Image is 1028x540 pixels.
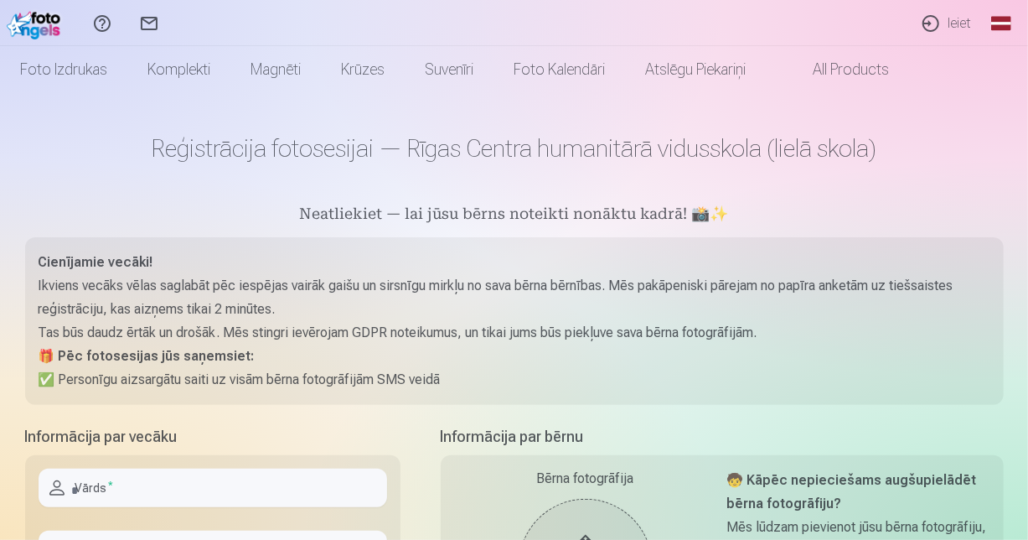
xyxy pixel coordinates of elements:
p: ✅ Personīgu aizsargātu saiti uz visām bērna fotogrāfijām SMS veidā [39,368,990,392]
p: Ikviens vecāks vēlas saglabāt pēc iespējas vairāk gaišu un sirsnīgu mirkļu no sava bērna bērnības... [39,274,990,321]
img: /fa1 [7,7,65,39]
a: Suvenīri [405,46,493,93]
a: Magnēti [230,46,321,93]
a: Atslēgu piekariņi [625,46,766,93]
strong: Cienījamie vecāki! [39,254,153,270]
strong: 🎁 Pēc fotosesijas jūs saņemsiet: [39,348,255,364]
a: All products [766,46,909,93]
a: Krūzes [321,46,405,93]
strong: 🧒 Kāpēc nepieciešams augšupielādēt bērna fotogrāfiju? [727,472,977,511]
a: Foto kalendāri [493,46,625,93]
h5: Neatliekiet — lai jūsu bērns noteikti nonāktu kadrā! 📸✨ [25,204,1004,227]
h5: Informācija par vecāku [25,425,400,449]
h1: Reģistrācija fotosesijai — Rīgas Centra humanitārā vidusskola (lielā skola) [25,133,1004,164]
a: Komplekti [127,46,230,93]
p: Tas būs daudz ērtāk un drošāk. Mēs stingri ievērojam GDPR noteikumus, un tikai jums būs piekļuve ... [39,321,990,345]
div: Bērna fotogrāfija [454,469,717,489]
h5: Informācija par bērnu [441,425,1004,449]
